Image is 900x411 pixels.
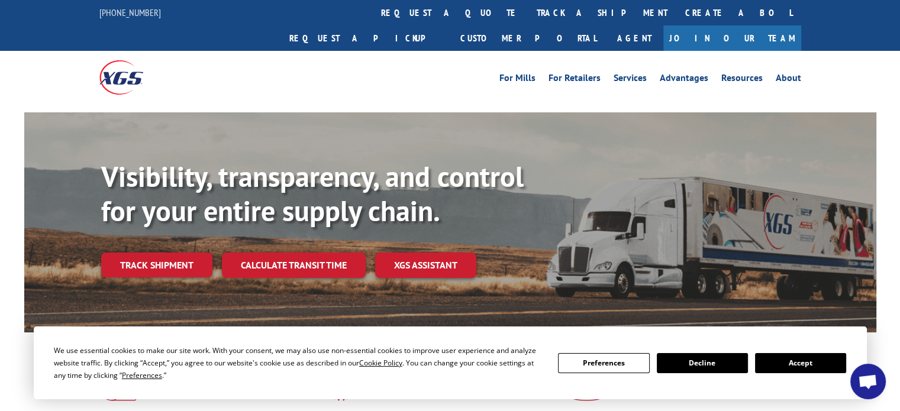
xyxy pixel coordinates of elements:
[101,158,524,229] b: Visibility, transparency, and control for your entire supply chain.
[776,73,801,86] a: About
[660,73,708,86] a: Advantages
[755,353,846,373] button: Accept
[122,370,162,380] span: Preferences
[222,253,366,278] a: Calculate transit time
[375,253,476,278] a: XGS ASSISTANT
[451,25,605,51] a: Customer Portal
[558,353,649,373] button: Preferences
[721,73,763,86] a: Resources
[605,25,663,51] a: Agent
[663,25,801,51] a: Join Our Team
[359,358,402,368] span: Cookie Policy
[499,73,536,86] a: For Mills
[549,73,601,86] a: For Retailers
[657,353,748,373] button: Decline
[34,326,867,399] div: Cookie Consent Prompt
[99,7,161,18] a: [PHONE_NUMBER]
[850,364,886,399] div: Open chat
[101,253,212,277] a: Track shipment
[54,344,544,381] div: We use essential cookies to make our site work. With your consent, we may also use non-essential ...
[280,25,451,51] a: Request a pickup
[614,73,647,86] a: Services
